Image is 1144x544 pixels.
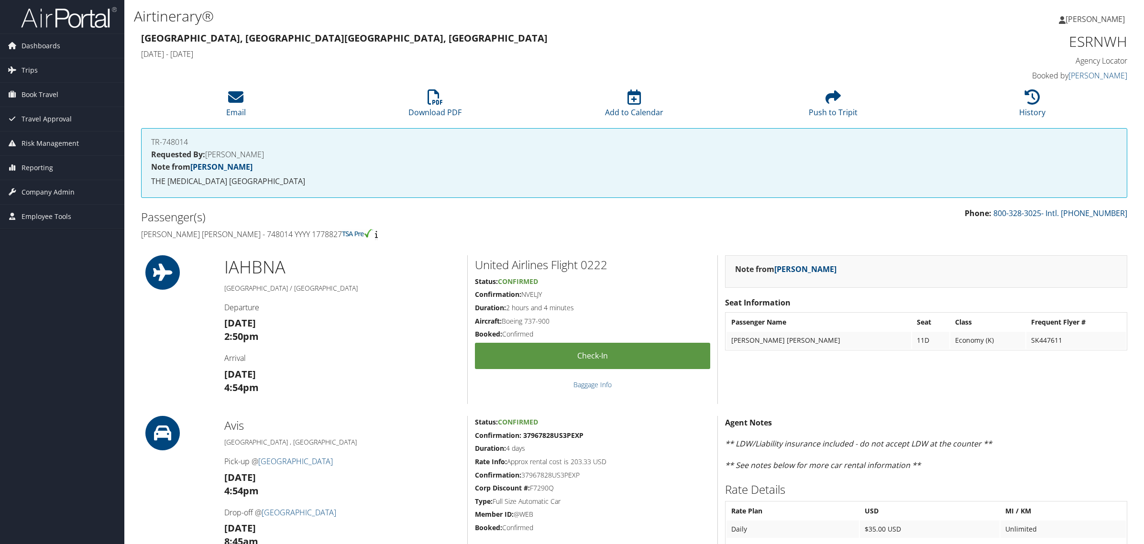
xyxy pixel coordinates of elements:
strong: Agent Notes [725,417,772,428]
span: Trips [22,58,38,82]
h5: Boeing 737-900 [475,316,710,326]
p: THE [MEDICAL_DATA] [GEOGRAPHIC_DATA] [151,175,1117,188]
h2: Passenger(s) [141,209,627,225]
h2: Avis [224,417,460,434]
td: 11D [912,332,949,349]
h5: 2 hours and 4 minutes [475,303,710,313]
th: Class [950,314,1025,331]
h1: IAH BNA [224,255,460,279]
td: $35.00 USD [860,521,1000,538]
h5: [GEOGRAPHIC_DATA] , [GEOGRAPHIC_DATA] [224,437,460,447]
a: [GEOGRAPHIC_DATA] [262,507,336,518]
a: Add to Calendar [605,95,663,118]
strong: Confirmation: [475,470,521,479]
a: [PERSON_NAME] [774,264,836,274]
th: Seat [912,314,949,331]
strong: Duration: [475,444,506,453]
a: Push to Tripit [809,95,858,118]
td: SK447611 [1026,332,1126,349]
a: History [1019,95,1045,118]
strong: Seat Information [725,297,791,308]
h5: @WEB [475,510,710,519]
h1: ESRNWH [891,32,1127,52]
h4: Departure [224,302,460,313]
th: Frequent Flyer # [1026,314,1126,331]
a: 800-328-3025- Intl. [PHONE_NUMBER] [993,208,1127,218]
h4: [PERSON_NAME] [151,151,1117,158]
span: Company Admin [22,180,75,204]
h4: TR-748014 [151,138,1117,146]
strong: 4:54pm [224,381,259,394]
a: [PERSON_NAME] [1059,5,1134,33]
a: Check-in [475,343,710,369]
th: Rate Plan [726,502,859,520]
strong: [DATE] [224,316,256,329]
span: Dashboards [22,34,60,58]
h5: Confirmed [475,329,710,339]
img: tsa-precheck.png [342,229,373,238]
strong: Booked: [475,523,502,532]
h4: [PERSON_NAME] [PERSON_NAME] - 748014 YYYY 1778827 [141,229,627,239]
strong: Confirmation: [475,290,521,299]
h5: NVELJY [475,290,710,299]
th: Passenger Name [726,314,911,331]
span: Reporting [22,156,53,180]
a: Baggage Info [573,380,612,389]
span: Employee Tools [22,205,71,228]
strong: 4:54pm [224,484,259,497]
strong: 2:50pm [224,330,259,343]
span: [PERSON_NAME] [1066,14,1125,24]
h4: Booked by [891,70,1127,81]
strong: Booked: [475,329,502,338]
td: [PERSON_NAME] [PERSON_NAME] [726,332,911,349]
strong: Corp Discount #: [475,483,530,492]
a: Email [226,95,246,118]
h5: Approx rental cost is 203.33 USD [475,457,710,467]
strong: Phone: [965,208,991,218]
h4: Pick-up @ [224,456,460,467]
strong: Member ID: [475,510,514,519]
strong: Requested By: [151,149,205,160]
strong: Rate Info: [475,457,507,466]
h5: 37967828US3PEXP [475,470,710,480]
td: Economy (K) [950,332,1025,349]
h5: [GEOGRAPHIC_DATA] / [GEOGRAPHIC_DATA] [224,283,460,293]
em: ** LDW/Liability insurance included - do not accept LDW at the counter ** [725,438,992,449]
h4: Agency Locator [891,55,1127,66]
a: Download PDF [408,95,462,118]
span: Travel Approval [22,107,72,131]
h2: Rate Details [725,481,1127,498]
h1: Airtinerary® [134,6,801,26]
h4: [DATE] - [DATE] [141,49,877,59]
a: [PERSON_NAME] [1068,70,1127,81]
h5: Full Size Automatic Car [475,497,710,506]
td: Unlimited [1001,521,1126,538]
img: airportal-logo.png [21,6,117,29]
strong: [GEOGRAPHIC_DATA], [GEOGRAPHIC_DATA] [GEOGRAPHIC_DATA], [GEOGRAPHIC_DATA] [141,32,548,44]
h5: 4 days [475,444,710,453]
strong: Duration: [475,303,506,312]
h2: United Airlines Flight 0222 [475,257,710,273]
h5: Confirmed [475,523,710,533]
th: USD [860,502,1000,520]
strong: [DATE] [224,368,256,381]
span: Confirmed [498,277,538,286]
h4: Arrival [224,353,460,363]
a: [PERSON_NAME] [190,162,253,172]
strong: Note from [151,162,253,172]
span: Book Travel [22,83,58,107]
strong: [DATE] [224,522,256,534]
h5: F7290Q [475,483,710,493]
em: ** See notes below for more car rental information ** [725,460,921,470]
td: Daily [726,521,859,538]
a: [GEOGRAPHIC_DATA] [258,456,333,467]
h4: Drop-off @ [224,507,460,518]
strong: [DATE] [224,471,256,484]
strong: Aircraft: [475,316,502,326]
strong: Status: [475,417,498,426]
strong: Note from [735,264,836,274]
strong: Confirmation: 37967828US3PEXP [475,431,583,440]
strong: Type: [475,497,493,506]
th: MI / KM [1001,502,1126,520]
span: Risk Management [22,131,79,155]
